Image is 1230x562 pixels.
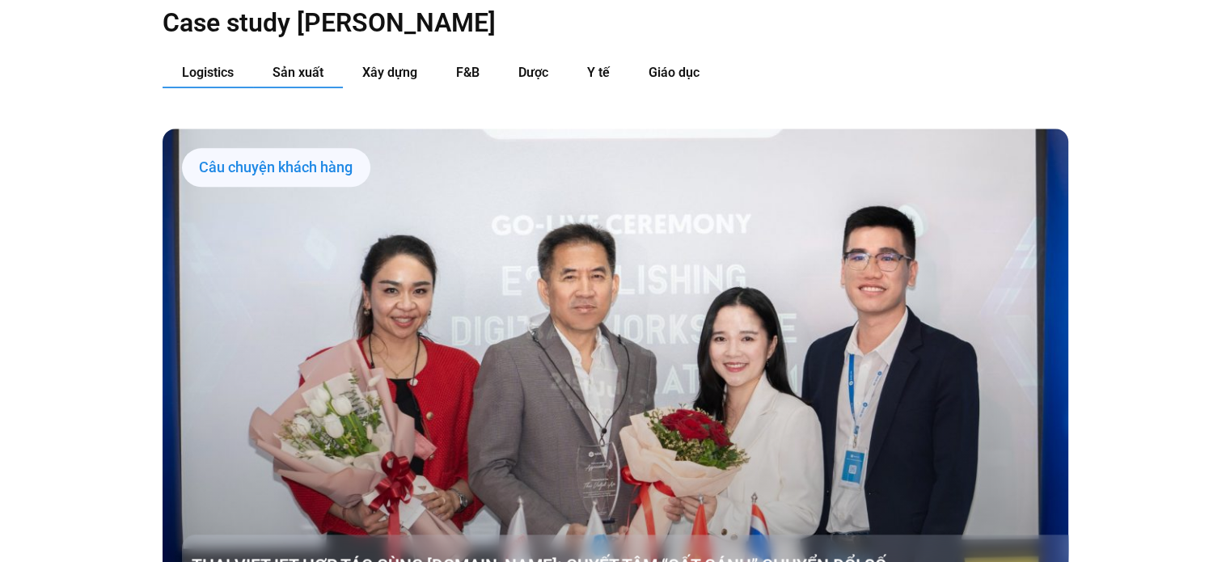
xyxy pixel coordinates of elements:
[362,65,417,80] span: Xây dựng
[456,65,480,80] span: F&B
[518,65,548,80] span: Dược
[182,148,370,187] div: Câu chuyện khách hàng
[182,65,234,80] span: Logistics
[587,65,610,80] span: Y tế
[649,65,700,80] span: Giáo dục
[273,65,323,80] span: Sản xuất
[163,6,1068,39] h2: Case study [PERSON_NAME]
